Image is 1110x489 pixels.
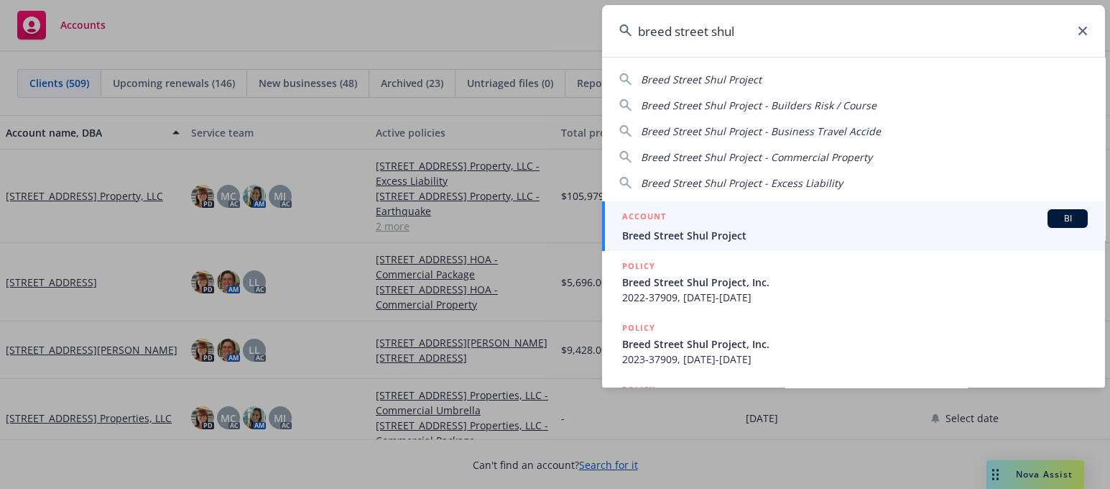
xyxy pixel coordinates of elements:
[641,176,843,190] span: Breed Street Shul Project - Excess Liability
[622,337,1088,352] span: Breed Street Shul Project, Inc.
[622,352,1088,367] span: 2023-37909, [DATE]-[DATE]
[622,275,1088,290] span: Breed Street Shul Project, Inc.
[1053,212,1082,225] span: BI
[622,321,655,335] h5: POLICY
[641,99,877,112] span: Breed Street Shul Project - Builders Risk / Course
[622,228,1088,243] span: Breed Street Shul Project
[602,201,1105,251] a: ACCOUNTBIBreed Street Shul Project
[602,251,1105,313] a: POLICYBreed Street Shul Project, Inc.2022-37909, [DATE]-[DATE]
[602,5,1105,57] input: Search...
[641,150,872,164] span: Breed Street Shul Project - Commercial Property
[602,313,1105,375] a: POLICYBreed Street Shul Project, Inc.2023-37909, [DATE]-[DATE]
[622,259,655,273] h5: POLICY
[622,290,1088,305] span: 2022-37909, [DATE]-[DATE]
[641,73,762,86] span: Breed Street Shul Project
[622,383,655,397] h5: POLICY
[622,209,666,227] h5: ACCOUNT
[602,375,1105,437] a: POLICY
[641,124,881,138] span: Breed Street Shul Project - Business Travel Accide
